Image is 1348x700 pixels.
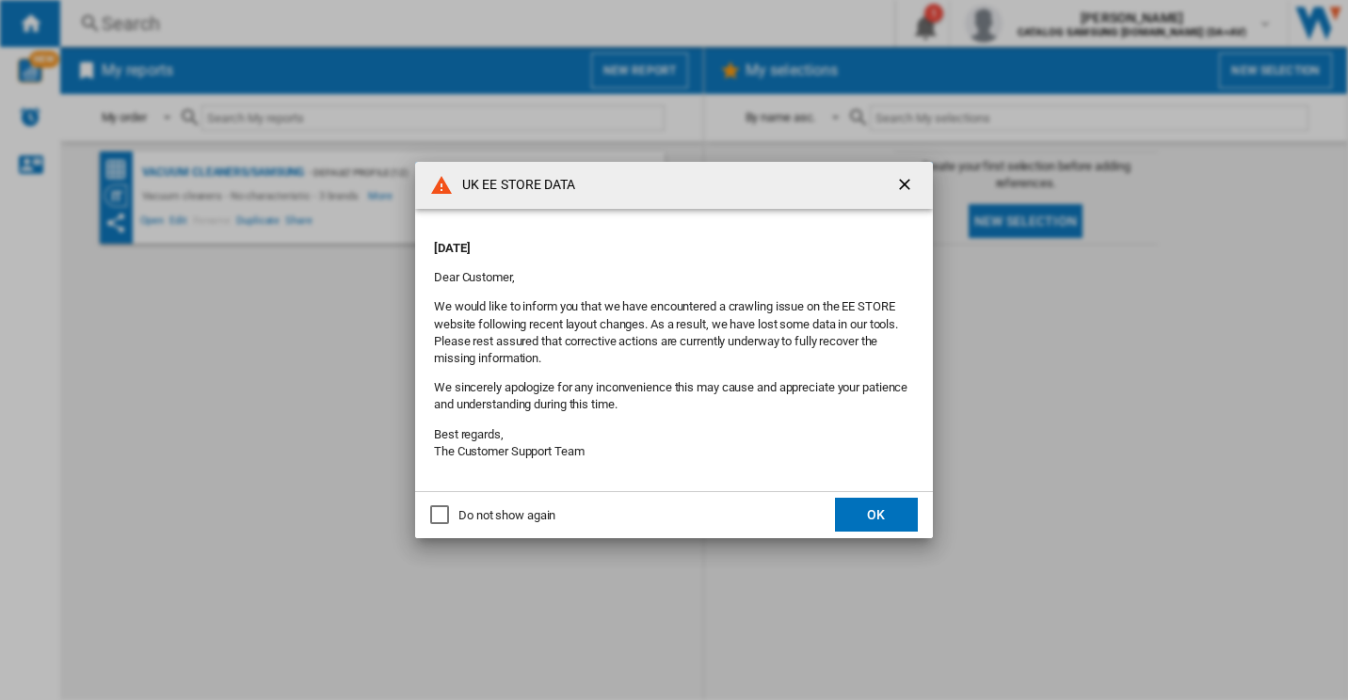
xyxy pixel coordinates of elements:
p: Best regards, The Customer Support Team [434,426,914,460]
div: Do not show again [458,507,555,524]
p: We would like to inform you that we have encountered a crawling issue on the EE STORE website fol... [434,298,914,367]
md-checkbox: Do not show again [430,506,555,524]
p: Dear Customer, [434,269,914,286]
strong: [DATE] [434,241,470,255]
ng-md-icon: getI18NText('BUTTONS.CLOSE_DIALOG') [895,175,918,198]
button: OK [835,498,918,532]
p: We sincerely apologize for any inconvenience this may cause and appreciate your patience and unde... [434,379,914,413]
button: getI18NText('BUTTONS.CLOSE_DIALOG') [888,167,925,204]
h4: UK EE STORE DATA [453,176,576,195]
